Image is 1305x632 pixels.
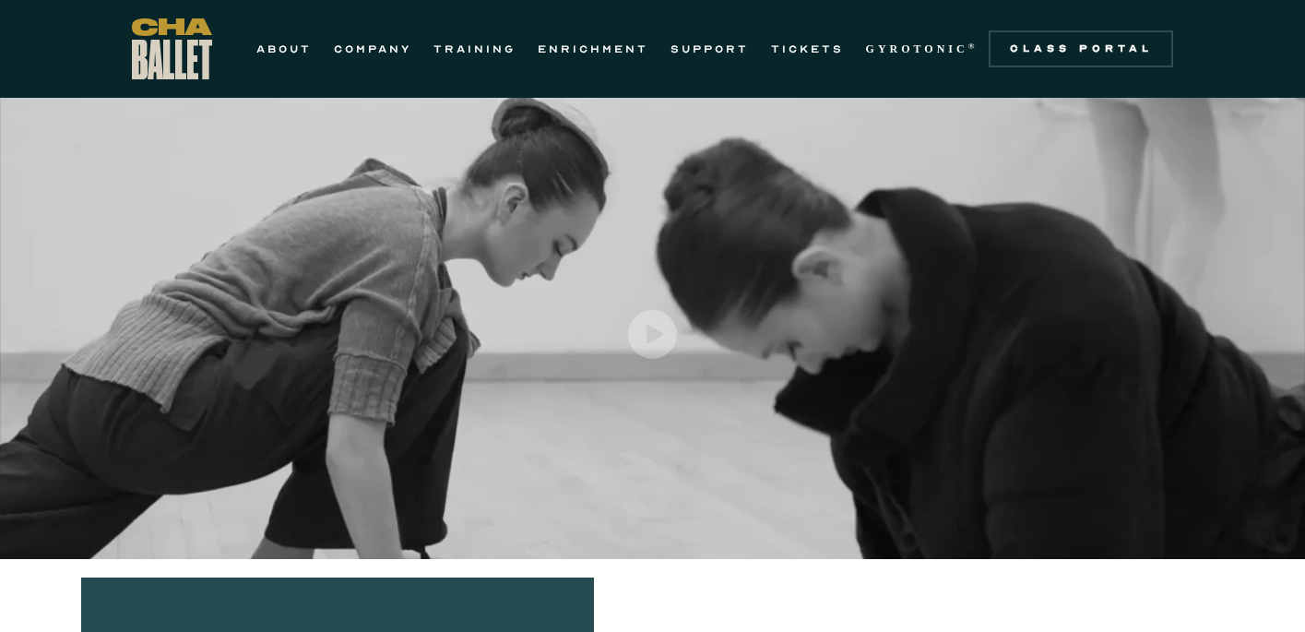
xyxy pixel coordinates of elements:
a: COMPANY [334,38,411,60]
a: ENRICHMENT [538,38,648,60]
a: Class Portal [989,30,1173,67]
a: GYROTONIC® [866,38,979,60]
div: Class Portal [1000,42,1162,56]
a: home [132,18,212,79]
sup: ® [968,42,979,51]
strong: GYROTONIC [866,42,968,55]
a: SUPPORT [670,38,749,60]
a: TRAINING [433,38,516,60]
a: ABOUT [256,38,312,60]
a: TICKETS [771,38,844,60]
